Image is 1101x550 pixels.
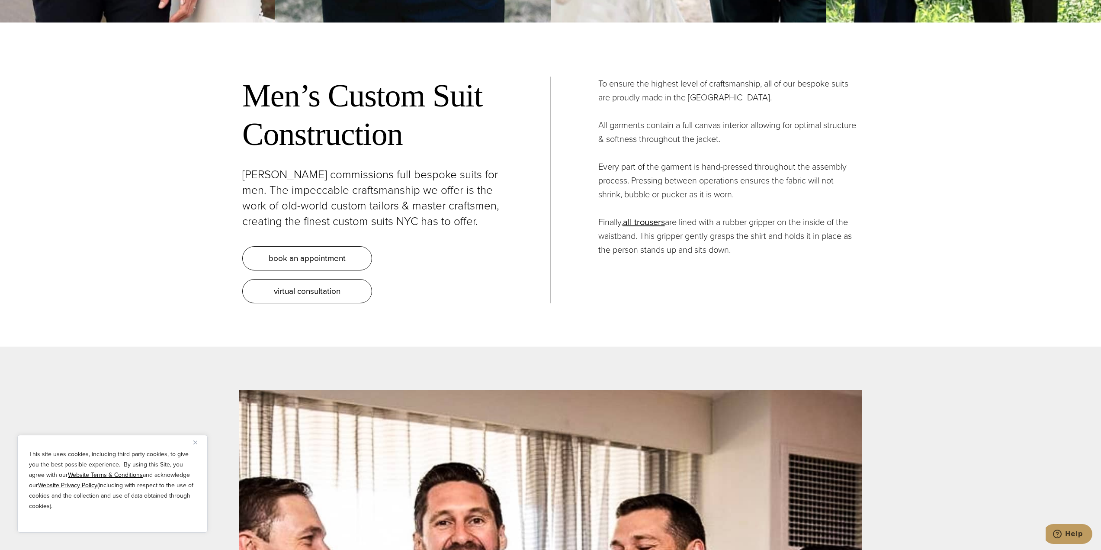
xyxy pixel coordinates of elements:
p: This site uses cookies, including third party cookies, to give you the best possible experience. ... [29,449,196,511]
a: book an appointment [242,246,372,270]
img: Close [193,441,197,444]
a: Website Privacy Policy [38,481,97,490]
a: all trousers [623,215,665,228]
p: All garments contain a full canvas interior allowing for optimal structure & softness throughout ... [598,118,859,146]
span: book an appointment [269,252,346,264]
p: To ensure the highest level of craftsmanship, all of our bespoke suits are proudly made in the [G... [598,77,859,104]
p: Finally, are lined with a rubber gripper on the inside of the waistband. This gripper gently gras... [598,215,859,257]
p: Every part of the garment is hand-pressed throughout the assembly process. Pressing between opera... [598,160,859,201]
a: Website Terms & Conditions [68,470,143,479]
h2: Men’s Custom Suit Construction [242,77,503,154]
p: [PERSON_NAME] commissions full bespoke suits for men. The impeccable craftsmanship we offer is th... [242,167,503,229]
iframe: Opens a widget where you can chat to one of our agents [1046,524,1092,546]
span: virtual consultation [274,285,340,297]
button: Close [193,437,204,447]
a: virtual consultation [242,279,372,303]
